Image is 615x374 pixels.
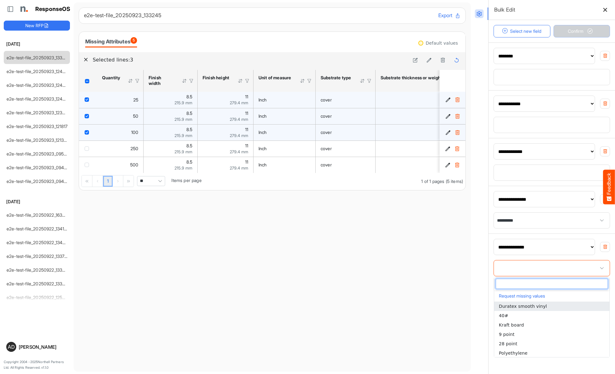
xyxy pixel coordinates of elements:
[258,75,292,81] div: Unit of measure
[203,75,229,81] div: Finish height
[230,133,248,138] span: 279.4 mm
[376,108,468,124] td: 80 is template cell Column Header httpsnorthellcomontologiesmapping-rulesmaterialhasmaterialthick...
[454,113,460,119] button: Delete
[321,75,352,81] div: Substrate type
[253,124,316,140] td: Inch is template cell Column Header httpsnorthellcomontologiesmapping-rulesmeasurementhasunitofme...
[445,162,451,168] button: Edit
[253,108,316,124] td: Inch is template cell Column Header httpsnorthellcomontologiesmapping-rulesmeasurementhasunitofme...
[230,117,248,122] span: 279.4 mm
[440,108,467,124] td: 430e2139-8576-49eb-8ced-2edeb8b68048 is template cell Column Header
[130,146,138,151] span: 250
[144,124,198,140] td: 8.5 is template cell Column Header httpsnorthellcomontologiesmapping-rulesmeasurementhasfinishsiz...
[149,75,174,86] div: Finish width
[175,165,192,170] span: 215.9 mm
[497,292,606,300] button: Request missing values
[258,113,267,119] span: Inch
[316,157,376,173] td: cover is template cell Column Header httpsnorthellcomontologiesmapping-rulesmaterialhassubstratem...
[454,97,460,103] button: Delete
[440,124,467,140] td: 96e916d4-85e0-4fc7-bf1a-90b1d7ebbf61 is template cell Column Header
[79,173,465,190] div: Pager Container
[97,124,144,140] td: 100 is template cell Column Header httpsnorthellcomontologiesmapping-rulesorderhasquantity
[175,100,192,105] span: 215.9 mm
[426,41,458,45] div: Default values
[496,279,608,288] input: dropdownlistfilter
[245,127,248,132] span: 11
[7,240,71,245] a: e2e-test-file_20250922_134044
[4,198,70,205] h6: [DATE]
[7,151,71,156] a: e2e-test-file_20250923_095507
[245,111,248,116] span: 11
[258,146,267,151] span: Inch
[84,13,433,18] h6: e2e-test-file_20250923_133245
[198,124,253,140] td: 11 is template cell Column Header httpsnorthellcomontologiesmapping-rulesmeasurementhasfinishsize...
[454,145,460,152] button: Delete
[4,21,70,31] button: New RFP
[376,92,468,108] td: 80 is template cell Column Header httpsnorthellcomontologiesmapping-rulesmaterialhasmaterialthick...
[258,130,267,135] span: Inch
[499,351,528,356] span: Polyethylene
[7,137,70,143] a: e2e-test-file_20250923_121340
[316,108,376,124] td: cover is template cell Column Header httpsnorthellcomontologiesmapping-rulesmaterialhassubstratem...
[103,176,113,187] a: Page 1 of 1 Pages
[316,140,376,157] td: cover is template cell Column Header httpsnorthellcomontologiesmapping-rulesmaterialhassubstratem...
[133,113,138,119] span: 50
[186,111,192,116] span: 8.5
[321,162,332,167] span: cover
[7,179,71,184] a: e2e-test-file_20250923_094821
[376,140,468,157] td: 80 is template cell Column Header httpsnorthellcomontologiesmapping-rulesmaterialhasmaterialthick...
[97,140,144,157] td: 250 is template cell Column Header httpsnorthellcomontologiesmapping-rulesorderhasquantity
[175,149,192,154] span: 215.9 mm
[198,92,253,108] td: 11 is template cell Column Header httpsnorthellcomontologiesmapping-rulesmeasurementhasfinishsize...
[137,176,165,186] span: Pagerdropdown
[97,92,144,108] td: 25 is template cell Column Header httpsnorthellcomontologiesmapping-rulesorderhasquantity
[568,28,595,35] span: Confirm
[144,157,198,173] td: 8.5 is template cell Column Header httpsnorthellcomontologiesmapping-rulesmeasurementhasfinishsiz...
[19,345,67,349] div: [PERSON_NAME]
[102,75,120,81] div: Quantity
[494,277,610,357] div: dropdownlist
[445,113,451,119] button: Edit
[499,322,524,327] span: Kraft board
[230,100,248,105] span: 279.4 mm
[186,127,192,132] span: 8.5
[186,143,192,148] span: 8.5
[79,92,97,108] td: checkbox
[4,359,70,370] p: Copyright 2004 - 2025 Northell Partners Ltd. All Rights Reserved. v 1.1.0
[130,37,137,44] span: 5
[438,12,460,20] button: Export
[421,179,444,184] span: 1 of 1 pages
[131,130,138,135] span: 100
[494,25,550,37] button: Select new field
[7,96,71,101] a: e2e-test-file_20250923_124005
[7,69,71,74] a: e2e-test-file_20250923_124439
[307,78,312,84] div: Filter Icon
[499,332,514,337] span: 9 point
[258,97,267,102] span: Inch
[82,175,92,187] div: Go to first page
[133,97,138,102] span: 25
[79,124,97,140] td: checkbox
[245,143,248,148] span: 11
[198,157,253,173] td: 11 is template cell Column Header httpsnorthellcomontologiesmapping-rulesmeasurementhasfinishsize...
[123,175,134,187] div: Go to last page
[245,94,248,99] span: 11
[553,25,610,37] button: Confirm
[92,175,103,187] div: Go to previous page
[79,140,97,157] td: checkbox
[8,344,15,349] span: AD
[186,159,192,165] span: 8.5
[499,313,508,318] span: 40#
[144,140,198,157] td: 8.5 is template cell Column Header httpsnorthellcomontologiesmapping-rulesmeasurementhasfinishsiz...
[253,92,316,108] td: Inch is template cell Column Header httpsnorthellcomontologiesmapping-rulesmeasurementhasunitofme...
[144,92,198,108] td: 8.5 is template cell Column Header httpsnorthellcomontologiesmapping-rulesmeasurementhasfinishsiz...
[454,129,460,135] button: Delete
[367,78,372,84] div: Filter Icon
[175,133,192,138] span: 215.9 mm
[198,140,253,157] td: 11 is template cell Column Header httpsnorthellcomontologiesmapping-rulesmeasurementhasfinishsize...
[7,226,69,231] a: e2e-test-file_20250922_134123
[253,140,316,157] td: Inch is template cell Column Header httpsnorthellcomontologiesmapping-rulesmeasurementhasunitofme...
[440,140,467,157] td: 19b1029d-f43f-42ad-bb96-e77323a1d420 is template cell Column Header
[4,41,70,47] h6: [DATE]
[494,5,515,14] h6: Bulk Edit
[144,108,198,124] td: 8.5 is template cell Column Header httpsnorthellcomontologiesmapping-rulesmeasurementhasfinishsiz...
